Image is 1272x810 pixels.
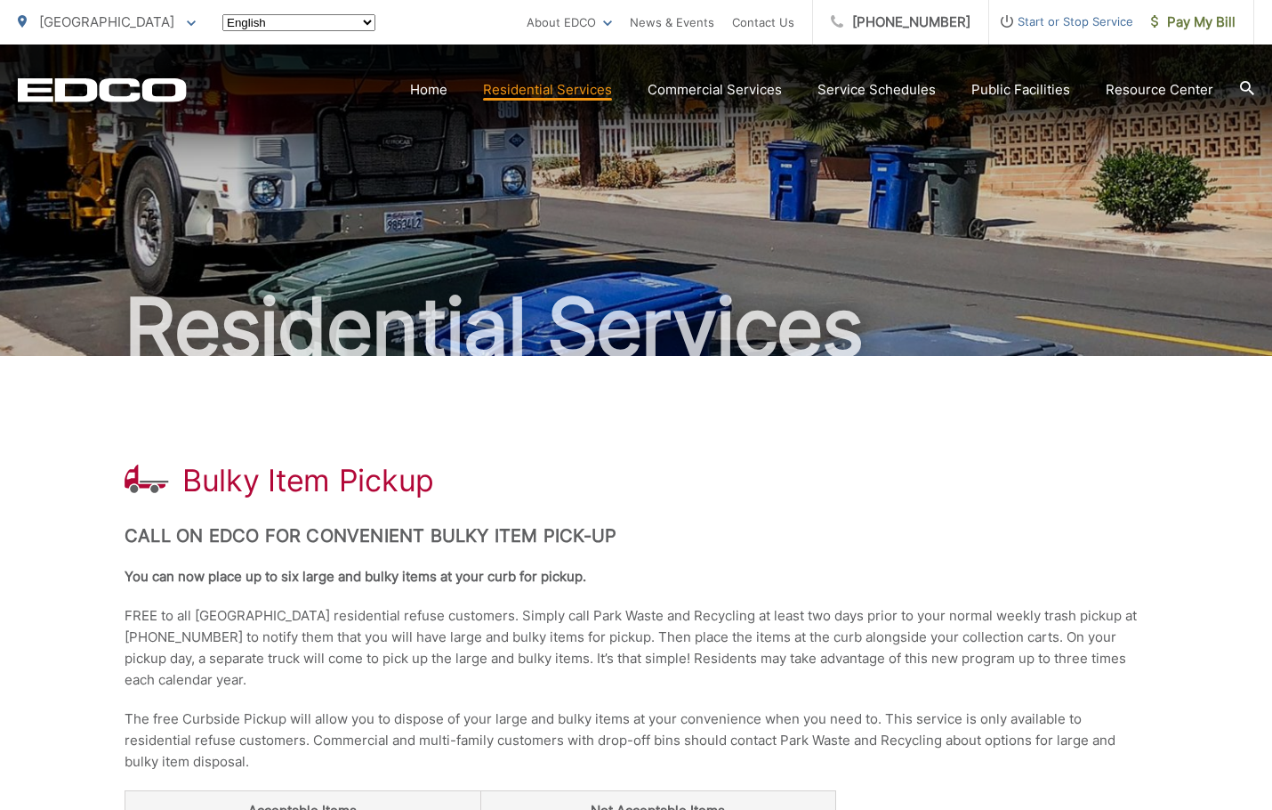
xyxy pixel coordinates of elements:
a: Home [410,79,447,101]
h2: Call on EDCO for Convenient Bulky Item Pick-up [125,525,1147,547]
h2: Residential Services [18,283,1254,372]
a: Service Schedules [817,79,936,101]
p: FREE to all [GEOGRAPHIC_DATA] residential refuse customers. Simply call Park Waste and Recycling ... [125,605,1147,691]
strong: You can now place up to six large and bulky items at your curb for pickup. [125,568,586,585]
span: [GEOGRAPHIC_DATA] [39,13,174,30]
a: News & Events [630,12,714,33]
select: Select a language [222,14,375,31]
a: Commercial Services [648,79,782,101]
h1: Bulky Item Pickup [182,463,434,498]
a: EDCD logo. Return to the homepage. [18,77,187,102]
a: Public Facilities [971,79,1070,101]
span: Pay My Bill [1151,12,1236,33]
a: Contact Us [732,12,794,33]
a: Resource Center [1106,79,1213,101]
p: The free Curbside Pickup will allow you to dispose of your large and bulky items at your convenie... [125,709,1147,773]
a: Residential Services [483,79,612,101]
a: About EDCO [527,12,612,33]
